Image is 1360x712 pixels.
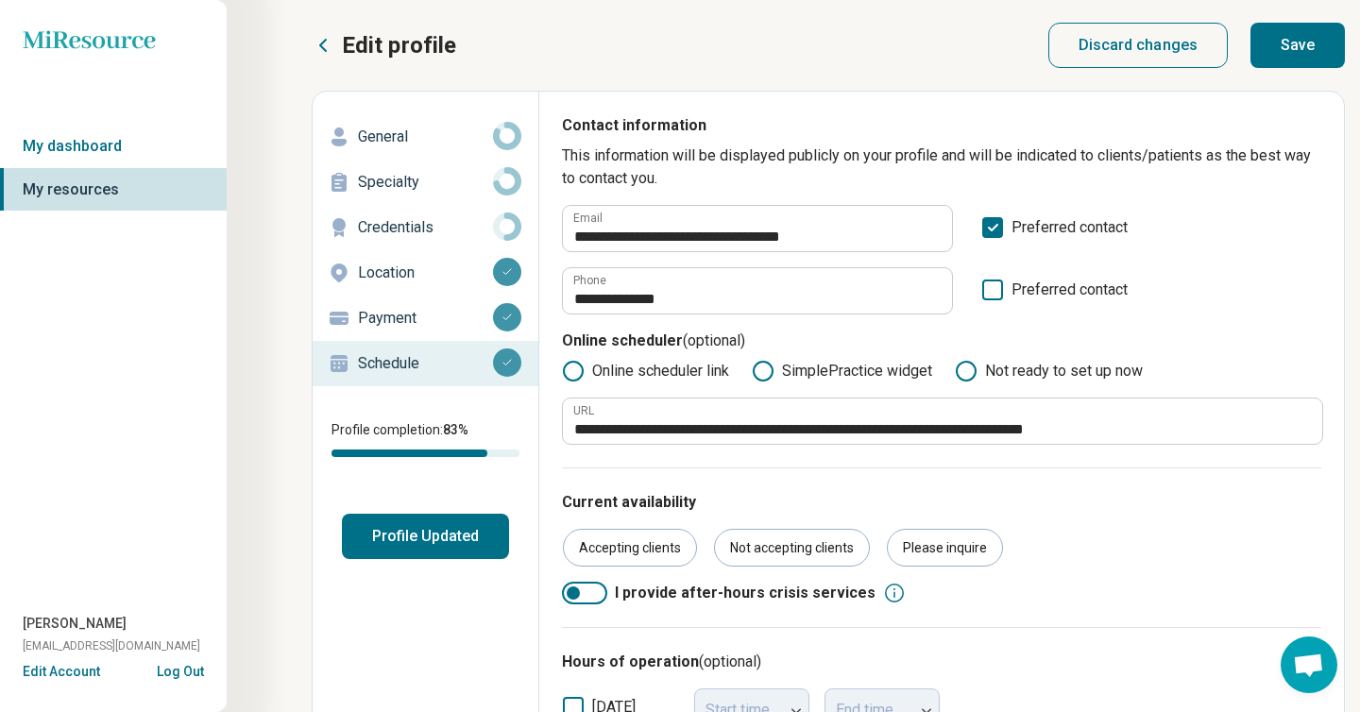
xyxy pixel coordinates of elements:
p: Credentials [358,216,493,239]
p: Specialty [358,171,493,194]
span: I provide after-hours crisis services [615,582,875,604]
p: Contact information [562,114,1321,144]
label: URL [573,405,594,416]
label: Not ready to set up now [955,360,1143,382]
label: Online scheduler link [562,360,729,382]
h3: Hours of operation [562,651,1321,673]
span: Preferred contact [1011,216,1128,252]
a: Schedule [313,341,538,386]
p: General [358,126,493,148]
label: Email [573,212,603,224]
p: Edit profile [342,30,456,60]
button: Edit profile [312,30,456,60]
div: Not accepting clients [714,529,870,567]
button: Discard changes [1048,23,1229,68]
button: Profile Updated [342,514,509,559]
a: General [313,114,538,160]
span: [PERSON_NAME] [23,614,127,634]
a: Credentials [313,205,538,250]
span: (optional) [699,653,761,670]
p: Online scheduler [562,330,1321,360]
div: Profile completion: [313,409,538,468]
button: Save [1250,23,1345,68]
div: Please inquire [887,529,1003,567]
p: Payment [358,307,493,330]
span: 83 % [443,422,468,437]
p: This information will be displayed publicly on your profile and will be indicated to clients/pati... [562,144,1321,190]
button: Log Out [157,662,204,677]
a: Location [313,250,538,296]
button: Edit Account [23,662,100,682]
a: Payment [313,296,538,341]
p: Schedule [358,352,493,375]
div: Open chat [1281,636,1337,693]
label: Phone [573,275,606,286]
span: (optional) [683,331,745,349]
span: Preferred contact [1011,279,1128,314]
span: [EMAIL_ADDRESS][DOMAIN_NAME] [23,637,200,654]
div: Profile completion [331,449,519,457]
p: Location [358,262,493,284]
p: Current availability [562,491,1321,514]
label: SimplePractice widget [752,360,932,382]
a: Specialty [313,160,538,205]
div: Accepting clients [563,529,697,567]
